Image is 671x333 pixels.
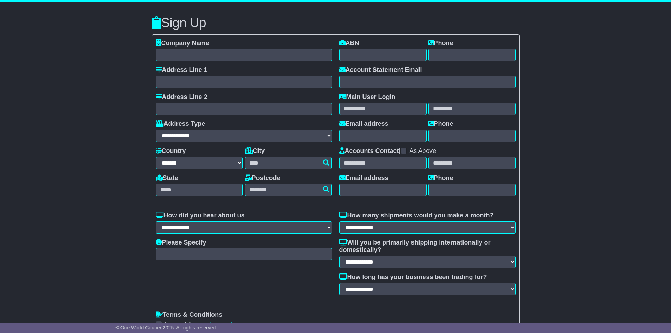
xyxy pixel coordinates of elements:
label: I accept the [164,321,257,328]
label: As Above [409,147,436,155]
label: Address Line 2 [156,93,207,101]
a: conditions of carriage [197,321,257,328]
label: Phone [428,174,453,182]
label: Email address [339,120,389,128]
label: Terms & Conditions [156,311,223,319]
label: Accounts Contact [339,147,399,155]
label: Will you be primarily shipping internationally or domestically? [339,239,516,254]
label: Company Name [156,39,209,47]
label: ABN [339,39,359,47]
div: | [339,147,516,157]
label: City [245,147,265,155]
label: Account Statement Email [339,66,422,74]
label: How many shipments would you make a month? [339,212,494,220]
label: Phone [428,39,453,47]
label: Address Line 1 [156,66,207,74]
label: Email address [339,174,389,182]
label: How long has your business been trading for? [339,273,487,281]
span: © One World Courier 2025. All rights reserved. [116,325,217,331]
label: Please Specify [156,239,206,247]
label: Country [156,147,186,155]
label: State [156,174,178,182]
label: Phone [428,120,453,128]
h3: Sign Up [152,16,520,30]
label: Address Type [156,120,205,128]
label: How did you hear about us [156,212,245,220]
label: Postcode [245,174,280,182]
label: Main User Login [339,93,396,101]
